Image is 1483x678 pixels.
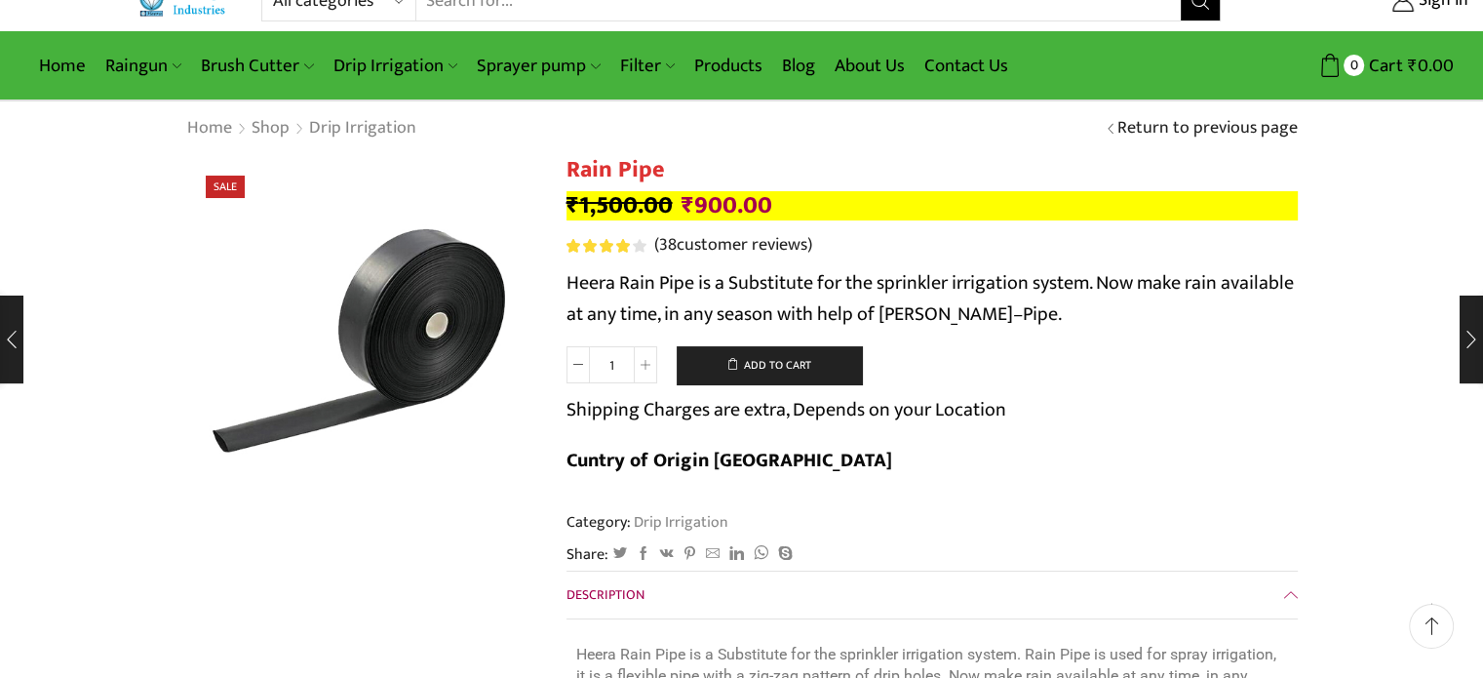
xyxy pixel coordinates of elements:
[251,116,291,141] a: Shop
[566,239,645,253] div: Rated 4.13 out of 5
[610,43,684,89] a: Filter
[631,509,728,535] a: Drip Irrigation
[566,156,1298,184] h1: Rain Pipe
[566,185,673,225] bdi: 1,500.00
[1408,51,1454,81] bdi: 0.00
[659,230,677,259] span: 38
[186,116,417,141] nav: Breadcrumb
[566,444,892,477] b: Cuntry of Origin [GEOGRAPHIC_DATA]
[566,583,644,606] span: Description
[1240,48,1454,84] a: 0 Cart ₹0.00
[191,43,323,89] a: Brush Cutter
[467,43,609,89] a: Sprayer pump
[29,43,96,89] a: Home
[566,572,1298,618] a: Description
[308,116,417,141] a: Drip Irrigation
[590,346,634,383] input: Product quantity
[324,43,467,89] a: Drip Irrigation
[1117,116,1298,141] a: Return to previous page
[825,43,915,89] a: About Us
[682,185,694,225] span: ₹
[677,346,862,385] button: Add to cart
[1408,51,1418,81] span: ₹
[566,185,579,225] span: ₹
[1344,55,1364,75] span: 0
[566,511,728,534] span: Category:
[1364,53,1403,79] span: Cart
[566,239,649,253] span: 38
[654,233,812,259] a: (38customer reviews)
[682,185,772,225] bdi: 900.00
[566,543,608,566] span: Share:
[915,43,1018,89] a: Contact Us
[684,43,772,89] a: Products
[566,266,1294,331] span: Heera Rain Pipe is a Substitute for the sprinkler irrigation system. Now make rain available at a...
[566,239,632,253] span: Rated out of 5 based on customer ratings
[96,43,191,89] a: Raingun
[772,43,825,89] a: Blog
[566,394,1006,425] p: Shipping Charges are extra, Depends on your Location
[206,176,245,198] span: Sale
[186,116,233,141] a: Home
